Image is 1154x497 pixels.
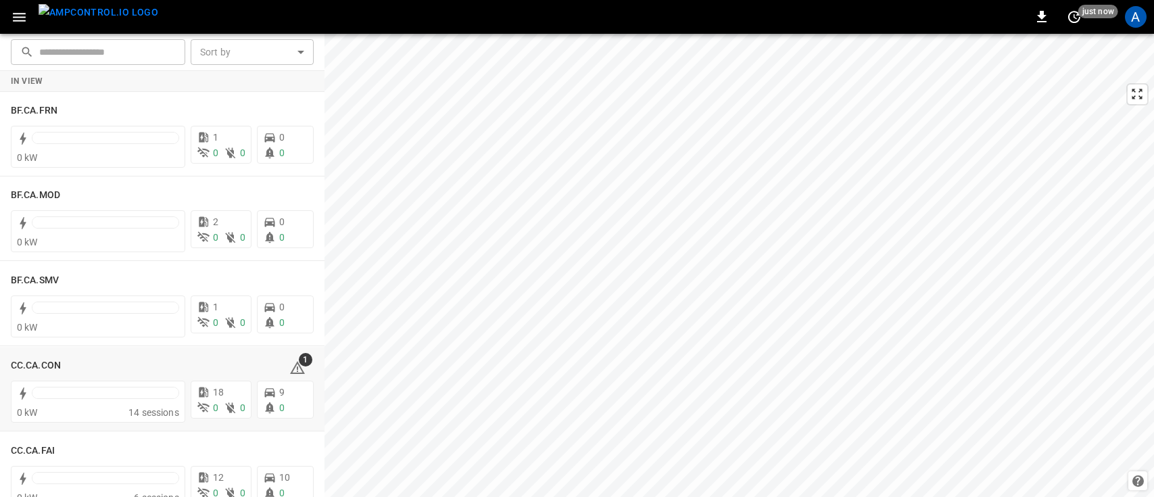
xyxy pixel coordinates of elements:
span: 0 [213,147,218,158]
div: profile-icon [1125,6,1147,28]
span: just now [1078,5,1118,18]
span: 0 [279,132,285,143]
canvas: Map [324,34,1154,497]
span: 0 [279,147,285,158]
span: 0 [240,232,245,243]
span: 12 [213,472,224,483]
span: 0 [279,317,285,328]
span: 1 [213,132,218,143]
span: 0 [240,317,245,328]
span: 0 kW [17,407,38,418]
button: set refresh interval [1063,6,1085,28]
h6: CC.CA.FAI [11,444,55,458]
span: 0 [240,402,245,413]
span: 0 [213,317,218,328]
span: 1 [299,353,312,366]
span: 10 [279,472,290,483]
span: 0 kW [17,152,38,163]
span: 0 [279,232,285,243]
span: 0 kW [17,237,38,247]
span: 1 [213,302,218,312]
span: 0 [213,232,218,243]
strong: In View [11,76,43,86]
h6: CC.CA.CON [11,358,61,373]
span: 0 [279,216,285,227]
span: 9 [279,387,285,398]
img: ampcontrol.io logo [39,4,158,21]
span: 0 [213,402,218,413]
h6: BF.CA.SMV [11,273,59,288]
span: 14 sessions [128,407,179,418]
span: 2 [213,216,218,227]
span: 0 [240,147,245,158]
span: 0 kW [17,322,38,333]
h6: BF.CA.MOD [11,188,60,203]
span: 0 [279,302,285,312]
h6: BF.CA.FRN [11,103,57,118]
span: 0 [279,402,285,413]
span: 18 [213,387,224,398]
